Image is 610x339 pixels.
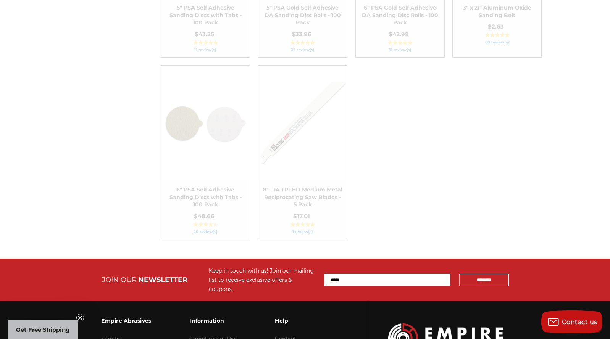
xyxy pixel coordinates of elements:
[275,313,326,329] h3: Help
[209,266,317,294] div: Keep in touch with us! Join our mailing list to receive exclusive offers & coupons.
[16,326,70,333] span: Get Free Shipping
[8,320,78,339] div: Get Free ShippingClose teaser
[189,313,237,329] h3: Information
[102,276,137,284] span: JOIN OUR
[562,318,597,326] span: Contact us
[76,314,84,321] button: Close teaser
[541,310,602,333] button: Contact us
[101,313,151,329] h3: Empire Abrasives
[138,276,187,284] span: NEWSLETTER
